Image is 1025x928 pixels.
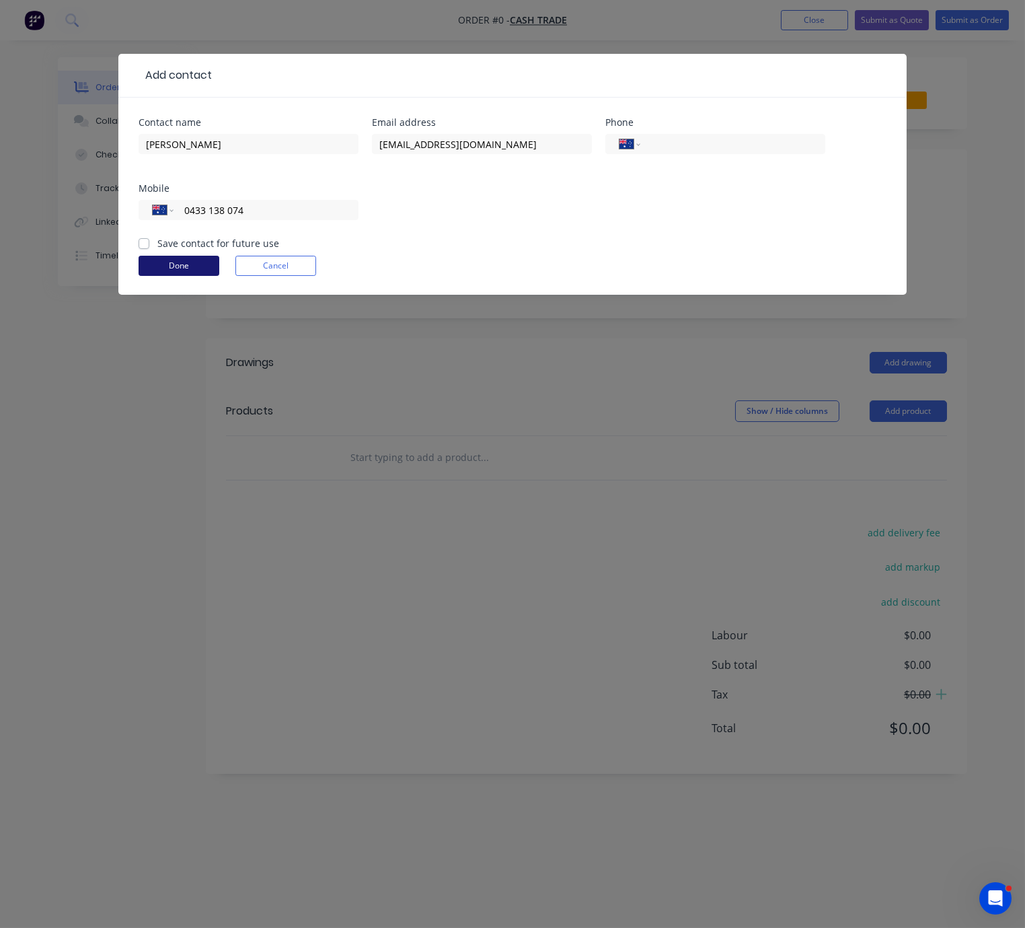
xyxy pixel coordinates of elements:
[139,184,358,193] div: Mobile
[372,118,592,127] div: Email address
[157,236,279,250] label: Save contact for future use
[605,118,825,127] div: Phone
[139,67,212,83] div: Add contact
[139,118,358,127] div: Contact name
[235,256,316,276] button: Cancel
[979,882,1012,915] iframe: Intercom live chat
[139,256,219,276] button: Done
